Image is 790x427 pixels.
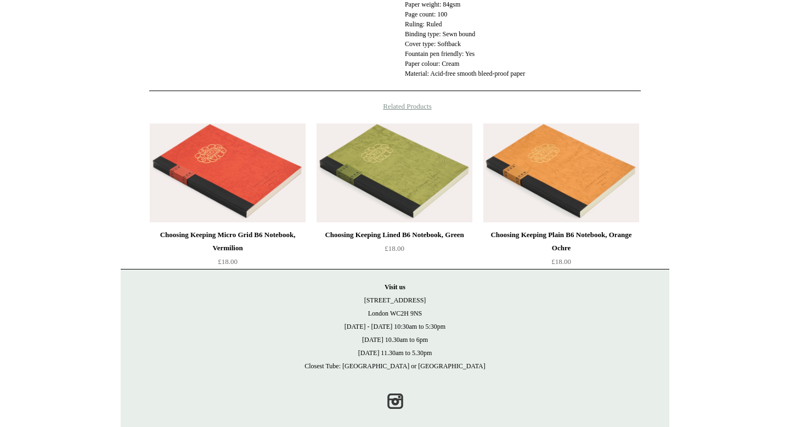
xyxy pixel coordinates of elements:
strong: Visit us [385,283,405,291]
h4: Related Products [121,102,669,111]
a: Choosing Keeping Plain B6 Notebook, Orange Ochre £18.00 [483,228,639,273]
a: Instagram [383,389,407,413]
img: Choosing Keeping Plain B6 Notebook, Orange Ochre [483,123,639,222]
span: £18.00 [385,244,404,252]
div: Choosing Keeping Micro Grid B6 Notebook, Vermilion [153,228,303,255]
a: Choosing Keeping Lined B6 Notebook, Green £18.00 [317,228,472,273]
a: Choosing Keeping Plain B6 Notebook, Orange Ochre Choosing Keeping Plain B6 Notebook, Orange Ochre [483,123,639,222]
a: Choosing Keeping Micro Grid B6 Notebook, Vermilion Choosing Keeping Micro Grid B6 Notebook, Vermi... [150,123,306,222]
a: Choosing Keeping Micro Grid B6 Notebook, Vermilion £18.00 [150,228,306,273]
span: £18.00 [551,257,571,266]
img: Choosing Keeping Lined B6 Notebook, Green [317,123,472,222]
div: Choosing Keeping Lined B6 Notebook, Green [319,228,470,241]
p: [STREET_ADDRESS] London WC2H 9NS [DATE] - [DATE] 10:30am to 5:30pm [DATE] 10.30am to 6pm [DATE] 1... [132,280,658,373]
img: Choosing Keeping Micro Grid B6 Notebook, Vermilion [150,123,306,222]
div: Choosing Keeping Plain B6 Notebook, Orange Ochre [486,228,636,255]
a: Choosing Keeping Lined B6 Notebook, Green Choosing Keeping Lined B6 Notebook, Green [317,123,472,222]
span: £18.00 [218,257,238,266]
